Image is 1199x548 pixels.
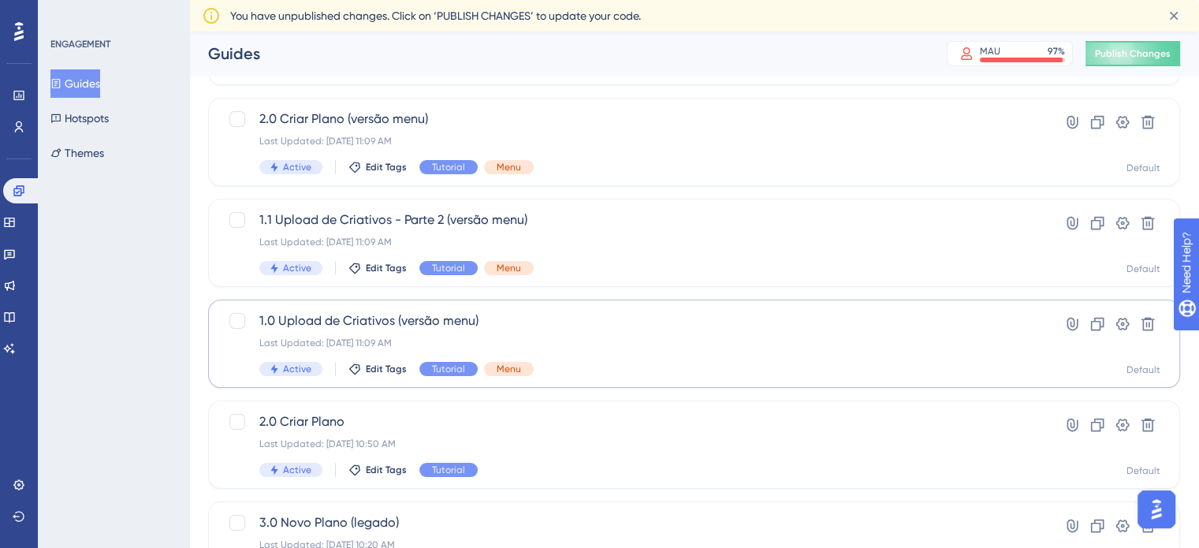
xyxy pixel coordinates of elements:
div: Last Updated: [DATE] 11:09 AM [259,135,1003,147]
span: You have unpublished changes. Click on ‘PUBLISH CHANGES’ to update your code. [230,6,641,25]
button: Edit Tags [348,161,407,173]
div: Default [1126,263,1160,275]
span: Menu [497,161,521,173]
span: 2.0 Criar Plano (versão menu) [259,110,1003,129]
iframe: UserGuiding AI Assistant Launcher [1133,486,1180,533]
span: Publish Changes [1095,47,1171,60]
span: Edit Tags [366,262,407,274]
div: 97 % [1048,45,1065,58]
span: Menu [497,363,521,375]
button: Guides [50,69,100,98]
span: Active [283,363,311,375]
span: Active [283,262,311,274]
div: ENGAGEMENT [50,38,110,50]
span: Tutorial [432,363,465,375]
span: 2.0 Criar Plano [259,412,1003,431]
span: Tutorial [432,464,465,476]
div: Default [1126,464,1160,477]
div: Last Updated: [DATE] 11:09 AM [259,337,1003,349]
button: Edit Tags [348,363,407,375]
button: Themes [50,139,104,167]
span: Tutorial [432,161,465,173]
button: Hotspots [50,104,109,132]
div: Default [1126,363,1160,376]
span: Menu [497,262,521,274]
span: Need Help? [37,4,99,23]
button: Publish Changes [1085,41,1180,66]
div: Guides [208,43,907,65]
div: Default [1126,162,1160,174]
span: Active [283,161,311,173]
div: MAU [980,45,1000,58]
button: Edit Tags [348,262,407,274]
div: Last Updated: [DATE] 10:50 AM [259,438,1003,450]
span: 1.0 Upload de Criativos (versão menu) [259,311,1003,330]
span: 1.1 Upload de Criativos - Parte 2 (versão menu) [259,211,1003,229]
span: Edit Tags [366,464,407,476]
span: Edit Tags [366,363,407,375]
span: Active [283,464,311,476]
button: Edit Tags [348,464,407,476]
div: Last Updated: [DATE] 11:09 AM [259,236,1003,248]
span: Edit Tags [366,161,407,173]
span: 3.0 Novo Plano (legado) [259,513,1003,532]
span: Tutorial [432,262,465,274]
